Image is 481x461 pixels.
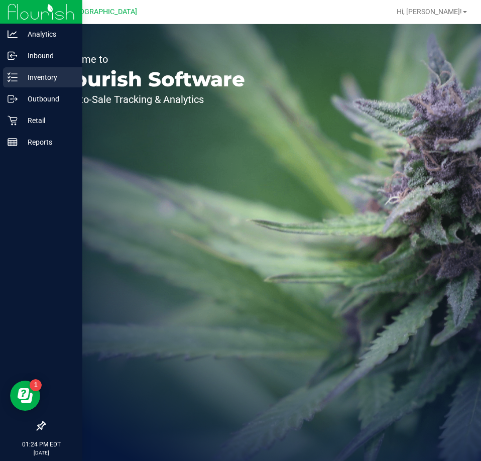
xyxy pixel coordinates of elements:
[54,54,245,64] p: Welcome to
[8,137,18,147] inline-svg: Reports
[18,136,78,148] p: Reports
[10,381,40,411] iframe: Resource center
[18,71,78,83] p: Inventory
[18,28,78,40] p: Analytics
[54,94,245,104] p: Seed-to-Sale Tracking & Analytics
[18,93,78,105] p: Outbound
[8,72,18,82] inline-svg: Inventory
[54,69,245,89] p: Flourish Software
[397,8,462,16] span: Hi, [PERSON_NAME]!
[5,449,78,456] p: [DATE]
[68,8,137,16] span: [GEOGRAPHIC_DATA]
[30,379,42,391] iframe: Resource center unread badge
[18,114,78,127] p: Retail
[8,29,18,39] inline-svg: Analytics
[8,116,18,126] inline-svg: Retail
[5,440,78,449] p: 01:24 PM EDT
[8,51,18,61] inline-svg: Inbound
[18,50,78,62] p: Inbound
[8,94,18,104] inline-svg: Outbound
